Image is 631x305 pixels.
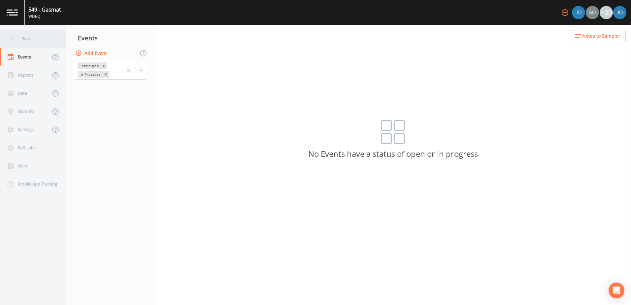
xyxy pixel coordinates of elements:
div: Events [66,30,155,46]
button: Add Event [74,47,110,59]
div: WDEQ [28,14,61,19]
p: No Events have a status of open or in progress [155,151,631,157]
div: Josh Watzak [572,6,585,19]
img: d2de15c11da5451b307a030ac90baa3e [572,6,585,19]
div: +20 [600,6,613,19]
div: Open Intercom Messenger [609,283,624,298]
div: Remove Scheduled [100,62,107,69]
img: d2de15c11da5451b307a030ac90baa3e [613,6,626,19]
div: In Progress [78,71,102,78]
div: Scheduled [78,62,100,69]
div: 549 - Gasmat [28,6,61,14]
div: Remove In Progress [102,71,109,78]
button: Notes to Sampler [569,30,626,42]
div: Sophie Tice [585,6,599,19]
img: 2f3f50cbd0f2d7d3739efd806a95ff1a [586,6,599,19]
img: logo [7,9,18,16]
span: Notes to Sampler [582,32,620,40]
img: svg%3e [381,120,405,144]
